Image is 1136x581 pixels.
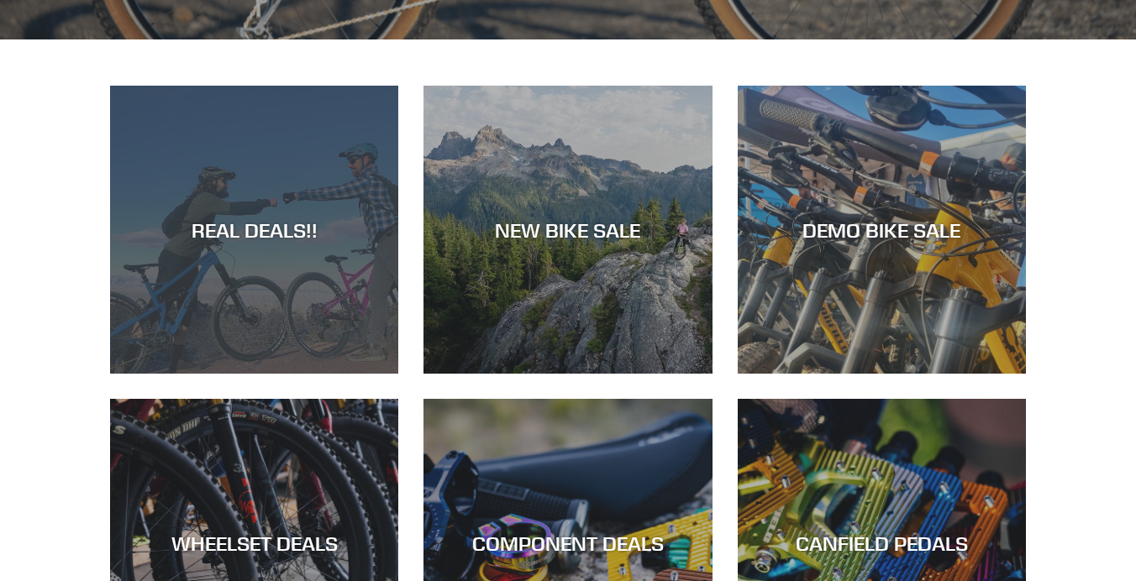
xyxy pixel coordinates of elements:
div: DEMO BIKE SALE [738,217,1026,242]
a: NEW BIKE SALE [423,86,712,374]
div: NEW BIKE SALE [423,217,712,242]
div: REAL DEALS!! [110,217,398,242]
div: COMPONENT DEALS [423,531,712,556]
a: DEMO BIKE SALE [738,86,1026,374]
div: CANFIELD PEDALS [738,531,1026,556]
div: WHEELSET DEALS [110,531,398,556]
a: REAL DEALS!! [110,86,398,374]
